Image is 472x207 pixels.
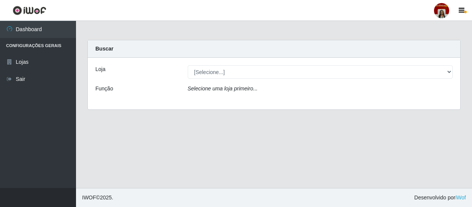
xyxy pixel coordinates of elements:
[95,65,105,73] label: Loja
[82,194,96,201] span: IWOF
[95,46,113,52] strong: Buscar
[82,194,113,202] span: © 2025 .
[188,85,258,92] i: Selecione uma loja primeiro...
[414,194,466,202] span: Desenvolvido por
[455,194,466,201] a: iWof
[95,85,113,93] label: Função
[13,6,46,15] img: CoreUI Logo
